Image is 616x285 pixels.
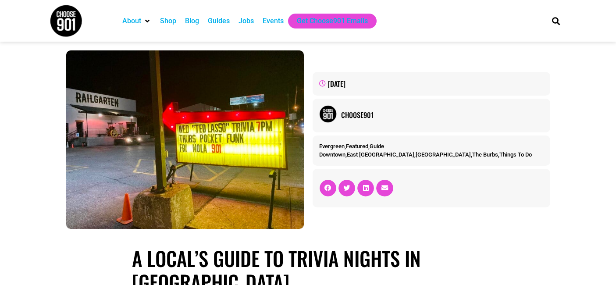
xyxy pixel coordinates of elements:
[376,180,393,196] div: Share on email
[319,105,337,123] img: Picture of Choose901
[160,16,176,26] a: Shop
[319,143,345,150] a: Evergreen
[370,143,384,150] a: Guide
[208,16,230,26] a: Guides
[472,151,498,158] a: The Burbs
[338,180,355,196] div: Share on twitter
[319,143,384,150] span: , ,
[118,14,156,28] div: About
[118,14,537,28] nav: Main nav
[499,151,532,158] a: Things To Do
[347,151,414,158] a: East [GEOGRAPHIC_DATA]
[319,151,532,158] span: , , , ,
[239,16,254,26] a: Jobs
[416,151,471,158] a: [GEOGRAPHIC_DATA]
[320,180,336,196] div: Share on facebook
[319,151,345,158] a: Downtown
[357,180,374,196] div: Share on linkedin
[328,78,345,89] time: [DATE]
[548,14,563,28] div: Search
[341,110,544,120] a: Choose901
[122,16,141,26] a: About
[263,16,284,26] a: Events
[346,143,368,150] a: Featured
[185,16,199,26] a: Blog
[297,16,368,26] a: Get Choose901 Emails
